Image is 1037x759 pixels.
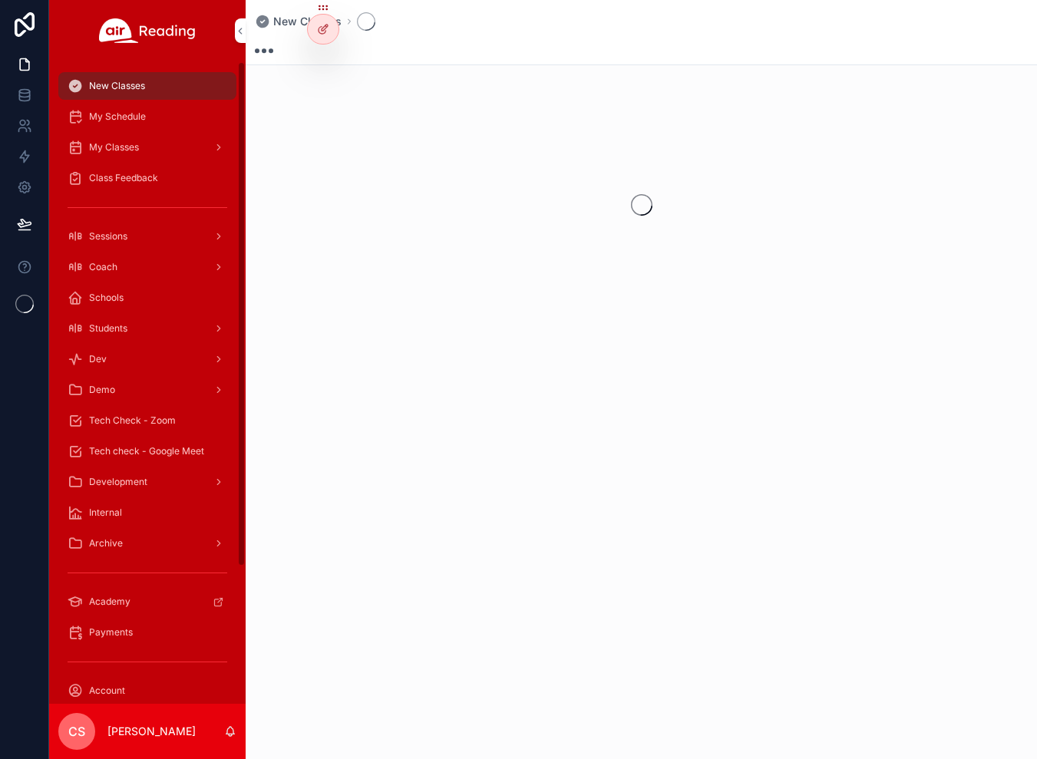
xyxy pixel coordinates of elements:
a: My Schedule [58,103,236,130]
a: Coach [58,253,236,281]
a: Payments [58,619,236,646]
span: Schools [89,292,124,304]
img: App logo [99,18,196,43]
a: Development [58,468,236,496]
span: CS [68,722,85,741]
span: Development [89,476,147,488]
a: Academy [58,588,236,615]
a: Schools [58,284,236,312]
a: Class Feedback [58,164,236,192]
a: Demo [58,376,236,404]
a: Internal [58,499,236,526]
a: Sessions [58,223,236,250]
a: Tech Check - Zoom [58,407,236,434]
span: Students [89,322,127,335]
span: New Classes [273,14,342,29]
span: My Schedule [89,111,146,123]
span: Sessions [89,230,127,243]
span: Account [89,685,125,697]
div: scrollable content [49,61,246,704]
span: Internal [89,507,122,519]
a: Tech check - Google Meet [58,437,236,465]
p: [PERSON_NAME] [107,724,196,739]
span: Dev [89,353,107,365]
span: Tech Check - Zoom [89,414,176,427]
a: My Classes [58,134,236,161]
span: New Classes [89,80,145,92]
a: Account [58,677,236,705]
a: New Classes [58,72,236,100]
a: Students [58,315,236,342]
span: Class Feedback [89,172,158,184]
a: New Classes [255,14,342,29]
span: Payments [89,626,133,639]
a: Archive [58,530,236,557]
span: Academy [89,596,130,608]
a: Dev [58,345,236,373]
span: Archive [89,537,123,549]
span: My Classes [89,141,139,153]
span: Coach [89,261,117,273]
span: Demo [89,384,115,396]
span: Tech check - Google Meet [89,445,204,457]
